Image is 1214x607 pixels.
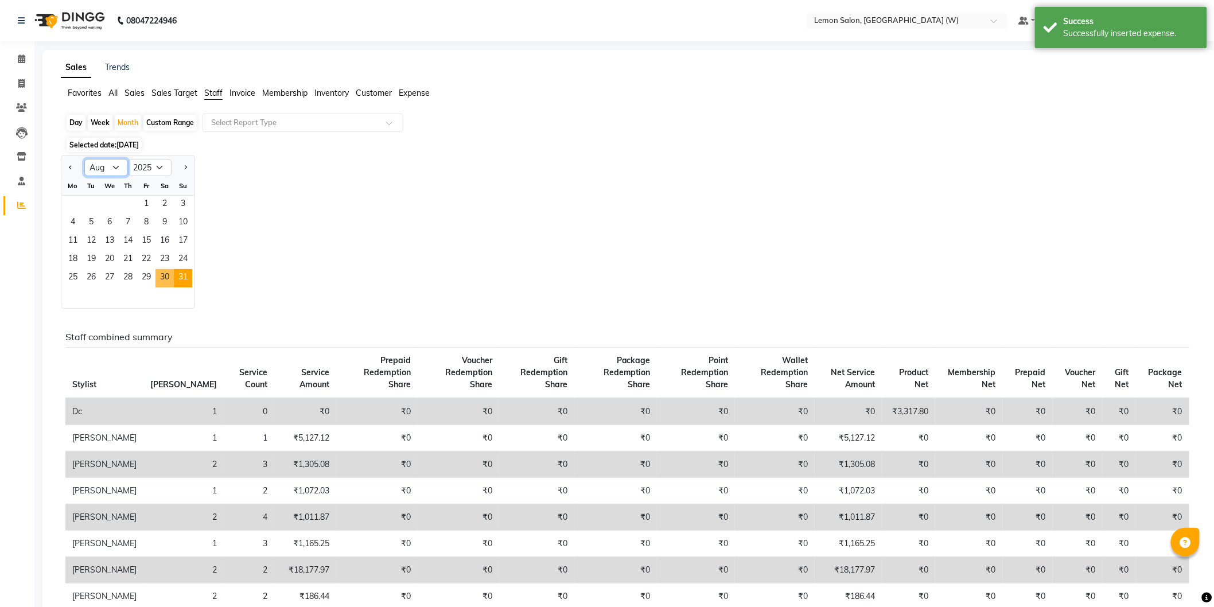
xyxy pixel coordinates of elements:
div: Day [67,115,85,131]
h6: Staff combined summary [65,332,1189,343]
td: ₹0 [336,504,418,531]
button: Next month [181,158,190,177]
span: Membership Net [948,367,996,390]
span: Selected date: [67,138,142,152]
div: Saturday, August 23, 2025 [155,251,174,269]
td: ₹0 [935,504,1002,531]
td: ₹0 [1136,531,1189,557]
td: ₹1,011.87 [815,504,882,531]
td: ₹0 [336,425,418,452]
td: 1 [224,425,275,452]
span: 23 [155,251,174,269]
span: Prepaid Redemption Share [364,355,411,390]
td: ₹0 [1136,557,1189,583]
td: ₹5,127.12 [275,425,336,452]
td: ₹0 [575,452,657,478]
select: Select year [128,159,172,176]
span: 17 [174,232,192,251]
td: ₹1,305.08 [275,452,336,478]
td: ₹0 [336,531,418,557]
div: Fr [137,177,155,195]
span: Point Redemption Share [681,355,728,390]
div: Thursday, August 7, 2025 [119,214,137,232]
div: Thursday, August 14, 2025 [119,232,137,251]
div: Saturday, August 9, 2025 [155,214,174,232]
div: Saturday, August 2, 2025 [155,196,174,214]
span: Sales Target [151,88,197,98]
div: Wednesday, August 13, 2025 [100,232,119,251]
div: Monday, August 18, 2025 [64,251,82,269]
span: Voucher Redemption Share [445,355,492,390]
td: ₹0 [657,398,735,425]
span: 15 [137,232,155,251]
td: ₹0 [1136,478,1189,504]
td: [PERSON_NAME] [65,531,143,557]
td: ₹0 [882,531,936,557]
td: ₹0 [418,478,499,504]
td: ₹3,317.80 [882,398,936,425]
td: ₹0 [575,531,657,557]
span: 6 [100,214,119,232]
td: [PERSON_NAME] [65,478,143,504]
td: ₹0 [575,478,657,504]
div: Friday, August 22, 2025 [137,251,155,269]
td: ₹5,127.12 [815,425,882,452]
div: Saturday, August 16, 2025 [155,232,174,251]
td: 0 [224,398,275,425]
img: logo [29,5,108,37]
span: Sales [124,88,145,98]
span: 9 [155,214,174,232]
div: Wednesday, August 20, 2025 [100,251,119,269]
td: 3 [224,531,275,557]
div: Tuesday, August 12, 2025 [82,232,100,251]
span: 19 [82,251,100,269]
td: ₹0 [1003,478,1053,504]
div: Sunday, August 3, 2025 [174,196,192,214]
span: 14 [119,232,137,251]
td: ₹0 [418,531,499,557]
td: ₹0 [935,557,1002,583]
td: ₹1,011.87 [275,504,336,531]
td: 1 [143,478,224,504]
span: 4 [64,214,82,232]
td: ₹0 [275,398,336,425]
span: [DATE] [116,141,139,149]
td: ₹0 [499,478,575,504]
td: ₹0 [418,398,499,425]
td: ₹0 [1103,557,1136,583]
span: 29 [137,269,155,287]
div: Friday, August 15, 2025 [137,232,155,251]
div: Su [174,177,192,195]
div: Thursday, August 28, 2025 [119,269,137,287]
div: Friday, August 8, 2025 [137,214,155,232]
select: Select month [84,159,128,176]
td: ₹1,165.25 [815,531,882,557]
span: 28 [119,269,137,287]
td: ₹18,177.97 [815,557,882,583]
td: 2 [224,557,275,583]
td: ₹18,177.97 [275,557,336,583]
td: ₹0 [575,504,657,531]
td: ₹0 [418,425,499,452]
td: ₹0 [1103,425,1136,452]
div: Wednesday, August 6, 2025 [100,214,119,232]
td: [PERSON_NAME] [65,425,143,452]
td: ₹0 [575,398,657,425]
td: ₹0 [1003,452,1053,478]
span: Gift Redemption Share [521,355,568,390]
td: ₹1,165.25 [275,531,336,557]
span: 22 [137,251,155,269]
td: [PERSON_NAME] [65,504,143,531]
td: 4 [224,504,275,531]
td: [PERSON_NAME] [65,557,143,583]
td: ₹0 [1103,531,1136,557]
td: ₹0 [336,398,418,425]
span: Prepaid Net [1015,367,1046,390]
td: ₹1,072.03 [275,478,336,504]
div: Successfully inserted expense. [1064,28,1199,40]
span: 16 [155,232,174,251]
span: 3 [174,196,192,214]
td: ₹0 [735,504,815,531]
td: ₹0 [735,425,815,452]
div: Tuesday, August 26, 2025 [82,269,100,287]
